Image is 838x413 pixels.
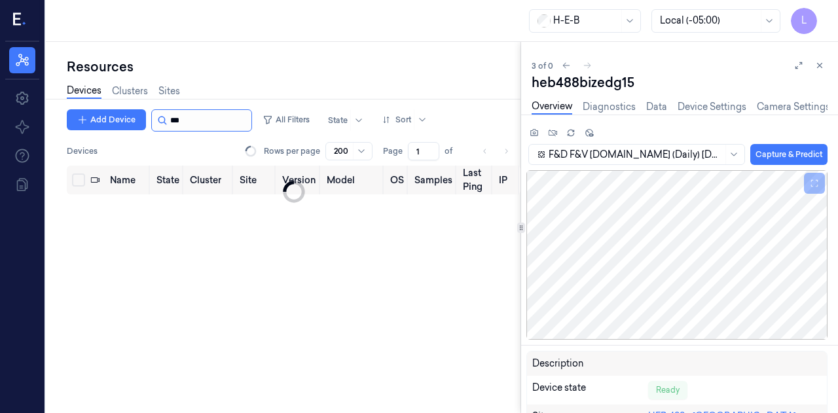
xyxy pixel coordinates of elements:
[67,109,146,130] button: Add Device
[105,166,151,194] th: Name
[67,145,98,157] span: Devices
[648,381,687,399] div: Ready
[383,145,403,157] span: Page
[185,166,234,194] th: Cluster
[112,84,148,98] a: Clusters
[532,73,828,92] div: heb488bizedg15
[583,100,636,114] a: Diagnostics
[67,58,520,76] div: Resources
[757,100,830,114] a: Camera Settings
[494,166,520,194] th: IP
[385,166,409,194] th: OS
[678,100,746,114] a: Device Settings
[476,142,515,160] nav: pagination
[458,166,494,194] th: Last Ping
[72,173,85,187] button: Select all
[791,8,817,34] button: L
[277,166,321,194] th: Version
[445,145,465,157] span: of
[321,166,384,194] th: Model
[234,166,277,194] th: Site
[532,381,648,399] div: Device state
[151,166,185,194] th: State
[532,99,572,115] a: Overview
[409,166,458,194] th: Samples
[67,84,101,99] a: Devices
[257,109,315,130] button: All Filters
[646,100,667,114] a: Data
[532,60,553,71] span: 3 of 0
[532,357,648,370] div: Description
[158,84,180,98] a: Sites
[264,145,320,157] p: Rows per page
[750,144,828,165] button: Capture & Predict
